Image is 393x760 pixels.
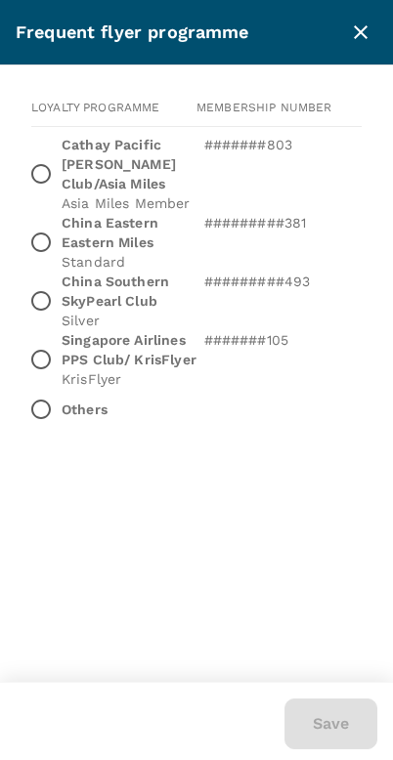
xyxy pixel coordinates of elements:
p: #######803 [204,135,347,154]
p: China Southern SkyPearl Club [62,272,204,311]
p: #########381 [204,213,347,232]
p: Cathay Pacific [PERSON_NAME] Club/Asia Miles [62,135,204,193]
p: China Eastern Eastern Miles [62,213,204,252]
div: Frequent flyer programme [16,19,344,47]
p: Silver [62,311,204,330]
p: Singapore Airlines PPS Club/ KrisFlyer [62,330,204,369]
p: KrisFlyer [62,369,204,389]
p: #########493 [204,272,347,291]
p: Standard [62,252,204,272]
p: #######105 [204,330,347,350]
button: close [344,16,377,49]
p: Others [62,400,204,419]
span: Loyalty programme [31,101,160,114]
p: Asia Miles Member [62,193,204,213]
span: Membership number [196,101,332,114]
